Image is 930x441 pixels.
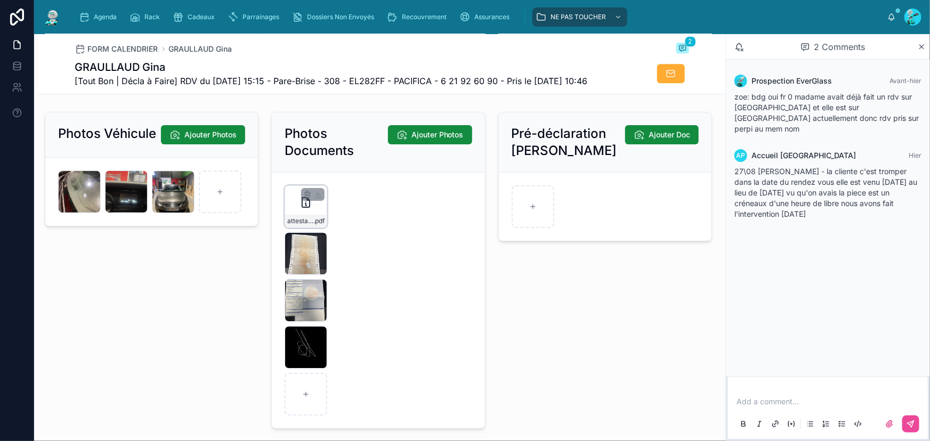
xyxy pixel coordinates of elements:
a: Cadeaux [169,7,222,27]
span: Accueil [GEOGRAPHIC_DATA] [751,150,856,161]
h2: Photos Documents [285,125,387,159]
span: FORM CALENDRIER [88,44,158,54]
a: Agenda [76,7,124,27]
span: AP [737,151,746,160]
span: zoe: bdg oui fr 0 madame avait déjà fait un rdv sur [GEOGRAPHIC_DATA] et elle est sur [GEOGRAPHIC... [734,92,919,133]
span: Ajouter Photos [184,129,237,140]
span: Agenda [94,13,117,21]
span: Recouvrement [402,13,447,21]
a: Recouvrement [384,7,454,27]
span: Dossiers Non Envoyés [307,13,374,21]
div: scrollable content [70,5,887,29]
span: Avant-hier [889,77,921,85]
button: Ajouter Photos [388,125,472,144]
h2: Photos Véhicule [58,125,156,142]
span: Rack [144,13,160,21]
span: attestation_PCID-(17) [287,217,313,225]
a: Dossiers Non Envoyés [289,7,382,27]
span: NE PAS TOUCHER [551,13,606,21]
span: .pdf [313,217,325,225]
span: Ajouter Photos [411,129,464,140]
span: Hier [909,151,921,159]
span: Prospection EverGlass [751,76,832,86]
span: Assurances [474,13,510,21]
img: App logo [43,9,62,26]
h2: Pré-déclaration [PERSON_NAME] [512,125,625,159]
span: 2 [685,36,696,47]
h1: GRAULLAUD Gina [75,60,588,75]
a: Assurances [456,7,517,27]
a: FORM CALENDRIER [75,44,158,54]
span: Cadeaux [188,13,215,21]
span: 27\08 [PERSON_NAME] - la cliente c'est tromper dans la date du rendez vous elle est venu [DATE] a... [734,167,917,218]
button: Ajouter Photos [161,125,245,144]
button: Ajouter Doc [625,125,699,144]
span: [Tout Bon | Décla à Faire] RDV du [DATE] 15:15 - Pare-Brise - 308 - EL282FF - PACIFICA - 6 21 92 ... [75,75,588,87]
a: NE PAS TOUCHER [532,7,627,27]
a: Parrainages [224,7,287,27]
span: Parrainages [242,13,279,21]
a: Rack [126,7,167,27]
span: Ajouter Doc [649,129,690,140]
span: 2 Comments [814,40,866,53]
button: 2 [676,43,689,55]
a: GRAULLAUD Gina [169,44,232,54]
